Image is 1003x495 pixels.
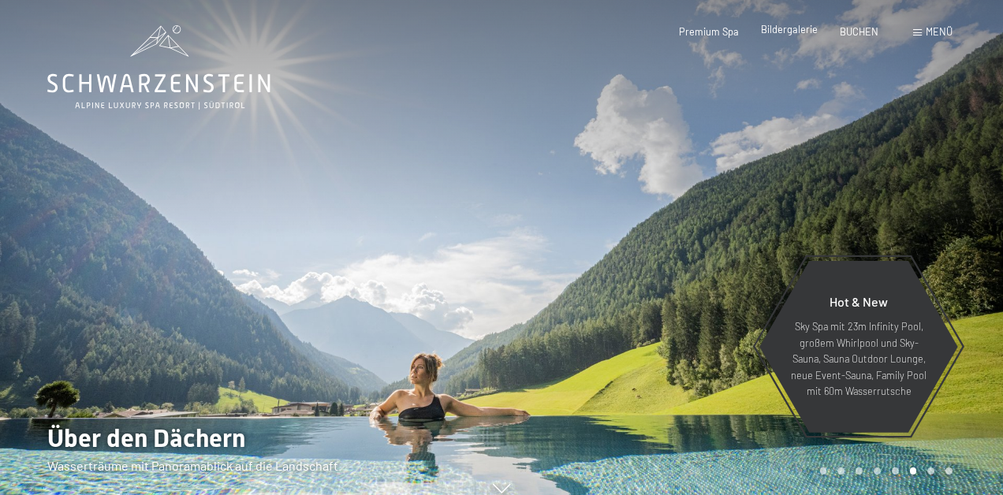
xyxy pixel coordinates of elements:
[759,260,959,434] a: Hot & New Sky Spa mit 23m Infinity Pool, großem Whirlpool und Sky-Sauna, Sauna Outdoor Lounge, ne...
[927,467,934,475] div: Carousel Page 7
[820,467,827,475] div: Carousel Page 1
[874,467,881,475] div: Carousel Page 4
[790,318,927,399] p: Sky Spa mit 23m Infinity Pool, großem Whirlpool und Sky-Sauna, Sauna Outdoor Lounge, neue Event-S...
[945,467,953,475] div: Carousel Page 8
[926,25,953,38] span: Menü
[815,467,953,475] div: Carousel Pagination
[761,23,818,35] a: Bildergalerie
[910,467,917,475] div: Carousel Page 6 (Current Slide)
[837,467,845,475] div: Carousel Page 2
[892,467,899,475] div: Carousel Page 5
[840,25,878,38] a: BUCHEN
[856,467,863,475] div: Carousel Page 3
[679,25,739,38] a: Premium Spa
[830,294,888,309] span: Hot & New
